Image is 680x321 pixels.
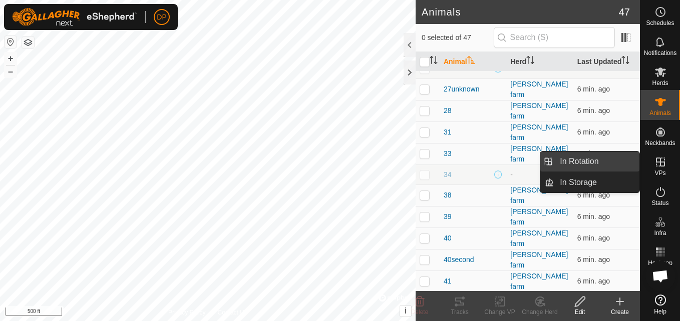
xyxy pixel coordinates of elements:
p-sorticon: Activate to sort [621,57,629,65]
span: Oct 2, 2025, 5:38 PM [577,191,610,199]
div: [PERSON_NAME] farm [510,206,569,227]
a: Help [640,290,680,318]
span: In Rotation [560,155,598,167]
span: Status [651,200,668,206]
span: Animals [649,110,671,116]
a: In Rotation [554,151,639,171]
span: VPs [654,170,665,176]
p-sorticon: Activate to sort [467,57,475,65]
th: Herd [506,52,573,71]
span: Herds [652,80,668,86]
span: Heatmap [648,260,672,266]
span: In Storage [560,176,597,188]
div: Change Herd [520,307,560,316]
span: 34 [444,169,452,180]
span: Neckbands [645,140,675,146]
span: Schedules [646,20,674,26]
li: In Storage [540,172,639,192]
span: 40 [444,233,452,243]
span: Help [654,308,666,314]
span: Oct 2, 2025, 5:38 PM [577,106,610,114]
span: 27unknown [444,84,480,94]
a: Contact Us [218,308,247,317]
span: 0 selected of 47 [422,32,494,43]
div: [PERSON_NAME] farm [510,122,569,143]
div: Open chat [645,261,675,291]
span: Oct 2, 2025, 5:38 PM [577,255,610,263]
button: i [400,305,411,316]
th: Last Updated [573,52,640,71]
span: Delete [411,308,429,315]
a: Privacy Policy [168,308,206,317]
span: - [577,64,580,72]
span: 39 [444,211,452,222]
div: [PERSON_NAME] farm [510,185,569,206]
p-sorticon: Activate to sort [526,57,534,65]
span: Oct 2, 2025, 5:38 PM [577,149,610,157]
input: Search (S) [494,27,615,48]
span: Notifications [644,50,676,56]
p-sorticon: Activate to sort [430,57,438,65]
img: Gallagher Logo [12,8,137,26]
span: 41 [444,276,452,286]
button: + [5,52,17,64]
div: [PERSON_NAME] farm [510,249,569,270]
div: [PERSON_NAME] farm [510,271,569,292]
div: [PERSON_NAME] farm [510,79,569,100]
span: 28 [444,105,452,116]
span: 38 [444,190,452,200]
span: Oct 2, 2025, 5:38 PM [577,234,610,242]
li: In Rotation [540,151,639,171]
a: In Storage [554,172,639,192]
span: 47 [619,4,630,19]
span: Oct 2, 2025, 5:38 PM [577,128,610,136]
div: Change VP [480,307,520,316]
button: – [5,65,17,77]
div: Tracks [440,307,480,316]
span: Oct 2, 2025, 5:38 PM [577,85,610,93]
button: Reset Map [5,36,17,48]
span: 33 [444,148,452,159]
span: 31 [444,127,452,137]
div: - [510,169,569,180]
span: Oct 2, 2025, 5:38 PM [577,212,610,220]
span: Oct 2, 2025, 5:38 PM [577,277,610,285]
div: [PERSON_NAME] farm [510,143,569,164]
div: [PERSON_NAME] farm [510,100,569,121]
span: DP [157,12,166,22]
div: [PERSON_NAME] farm [510,228,569,249]
div: Create [600,307,640,316]
span: Infra [654,230,666,236]
span: 40second [444,254,474,265]
th: Animal [440,52,506,71]
span: i [405,306,407,315]
div: Edit [560,307,600,316]
button: Map Layers [22,36,34,48]
h2: Animals [422,6,619,18]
